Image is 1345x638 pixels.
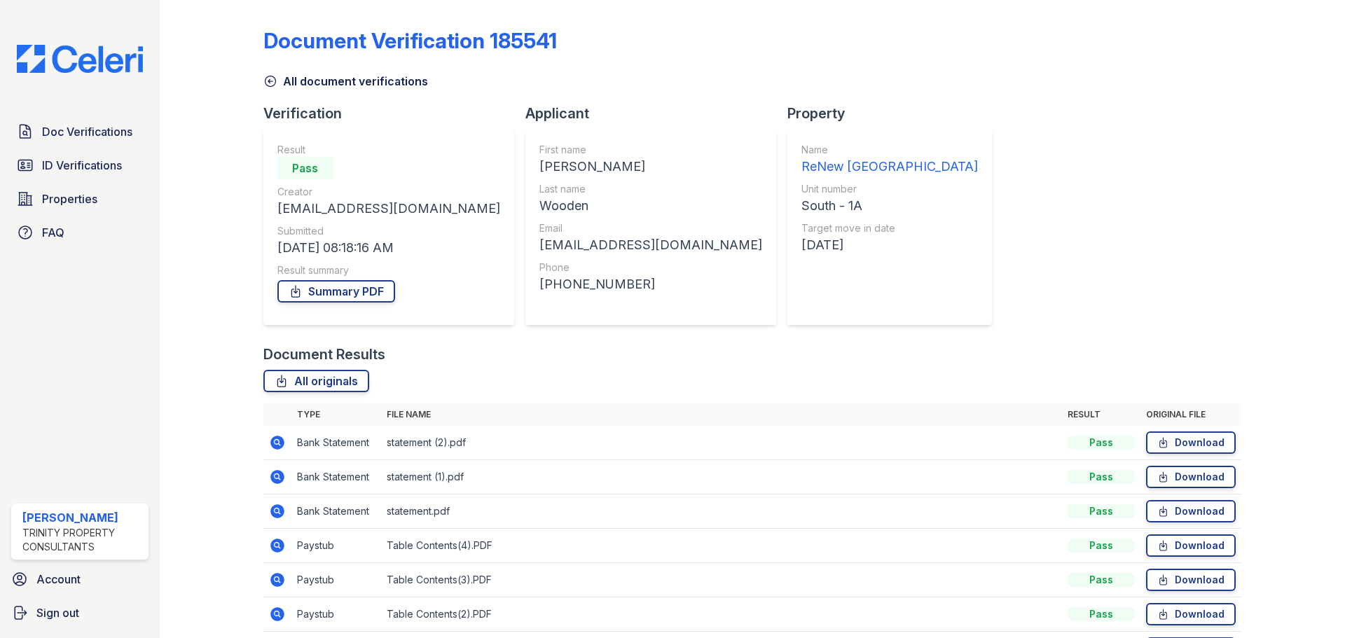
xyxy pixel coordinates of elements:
th: Result [1062,403,1140,426]
a: Download [1146,466,1236,488]
td: statement (1).pdf [381,460,1062,494]
div: Verification [263,104,525,123]
div: Phone [539,261,762,275]
div: Submitted [277,224,500,238]
div: Pass [1068,436,1135,450]
td: Bank Statement [291,426,381,460]
div: Pass [1068,573,1135,587]
div: [PHONE_NUMBER] [539,275,762,294]
div: South - 1A [801,196,978,216]
div: Trinity Property Consultants [22,526,143,554]
a: Download [1146,569,1236,591]
div: Unit number [801,182,978,196]
td: Bank Statement [291,460,381,494]
a: Properties [11,185,149,213]
div: Name [801,143,978,157]
a: Download [1146,500,1236,522]
div: Property [787,104,1003,123]
span: FAQ [42,224,64,241]
a: FAQ [11,219,149,247]
div: Result [277,143,500,157]
td: Paystub [291,597,381,632]
div: Last name [539,182,762,196]
div: Document Verification 185541 [263,28,557,53]
a: ID Verifications [11,151,149,179]
div: Pass [1068,470,1135,484]
div: [EMAIL_ADDRESS][DOMAIN_NAME] [277,199,500,219]
div: [PERSON_NAME] [539,157,762,176]
td: Paystub [291,529,381,563]
span: Account [36,571,81,588]
div: Applicant [525,104,787,123]
td: Table Contents(2).PDF [381,597,1062,632]
div: ReNew [GEOGRAPHIC_DATA] [801,157,978,176]
img: CE_Logo_Blue-a8612792a0a2168367f1c8372b55b34899dd931a85d93a1a3d3e32e68fde9ad4.png [6,45,154,73]
div: Creator [277,185,500,199]
a: All document verifications [263,73,428,90]
span: Sign out [36,604,79,621]
a: Summary PDF [277,280,395,303]
th: File name [381,403,1062,426]
div: Pass [1068,539,1135,553]
span: ID Verifications [42,157,122,174]
a: All originals [263,370,369,392]
td: Bank Statement [291,494,381,529]
td: Table Contents(3).PDF [381,563,1062,597]
div: Pass [1068,504,1135,518]
a: Download [1146,603,1236,625]
div: First name [539,143,762,157]
a: Name ReNew [GEOGRAPHIC_DATA] [801,143,978,176]
td: Table Contents(4).PDF [381,529,1062,563]
td: Paystub [291,563,381,597]
a: Download [1146,431,1236,454]
div: Result summary [277,263,500,277]
div: [PERSON_NAME] [22,509,143,526]
div: [DATE] [801,235,978,255]
span: Properties [42,190,97,207]
a: Doc Verifications [11,118,149,146]
div: [DATE] 08:18:16 AM [277,238,500,258]
div: Pass [277,157,333,179]
div: Document Results [263,345,385,364]
div: Email [539,221,762,235]
span: Doc Verifications [42,123,132,140]
div: [EMAIL_ADDRESS][DOMAIN_NAME] [539,235,762,255]
div: Pass [1068,607,1135,621]
div: Target move in date [801,221,978,235]
td: statement (2).pdf [381,426,1062,460]
td: statement.pdf [381,494,1062,529]
a: Sign out [6,599,154,627]
th: Type [291,403,381,426]
th: Original file [1140,403,1241,426]
a: Account [6,565,154,593]
a: Download [1146,534,1236,557]
div: Wooden [539,196,762,216]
